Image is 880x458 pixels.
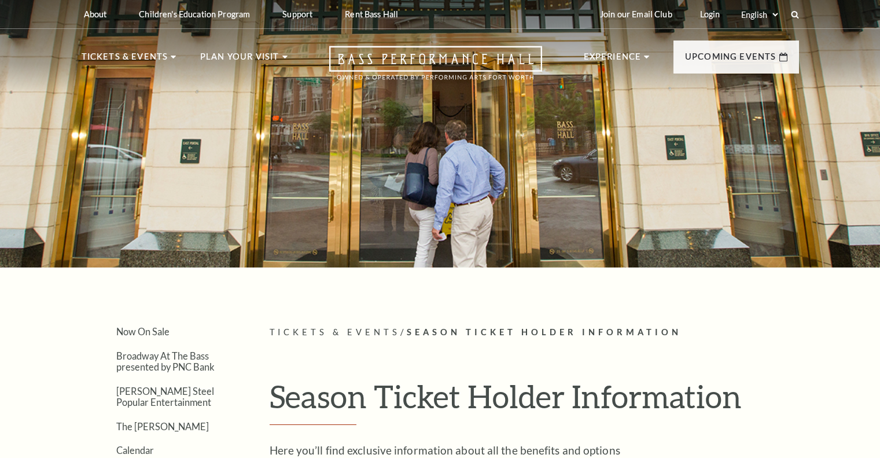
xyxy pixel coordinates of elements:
p: About [84,9,107,19]
a: The [PERSON_NAME] [116,421,209,432]
p: Experience [584,50,642,71]
a: Calendar [116,445,154,456]
span: Tickets & Events [270,327,401,337]
select: Select: [739,9,780,20]
span: Season Ticket Holder Information [407,327,682,337]
h1: Season Ticket Holder Information [270,378,799,425]
p: / [270,325,799,340]
a: [PERSON_NAME] Steel Popular Entertainment [116,386,214,408]
p: Children's Education Program [139,9,250,19]
a: Broadway At The Bass presented by PNC Bank [116,350,215,372]
p: Plan Your Visit [200,50,279,71]
p: Tickets & Events [82,50,168,71]
p: Rent Bass Hall [345,9,398,19]
p: Upcoming Events [685,50,776,71]
a: Now On Sale [116,326,170,337]
p: Support [282,9,312,19]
